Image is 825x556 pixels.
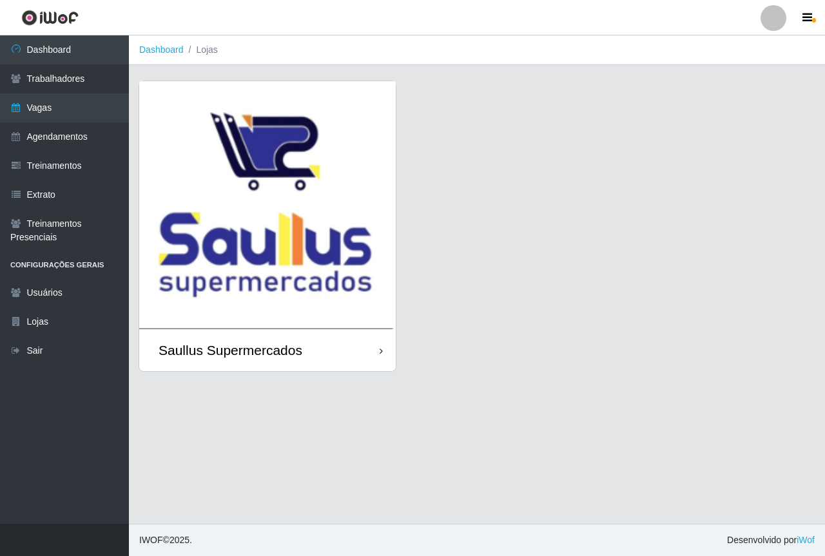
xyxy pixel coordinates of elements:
img: CoreUI Logo [21,10,79,26]
a: Saullus Supermercados [139,81,396,371]
span: Desenvolvido por [727,533,815,547]
span: © 2025 . [139,533,192,547]
nav: breadcrumb [129,35,825,65]
div: Saullus Supermercados [159,342,302,358]
li: Lojas [184,43,218,57]
a: iWof [797,535,815,545]
a: Dashboard [139,44,184,55]
span: IWOF [139,535,163,545]
img: cardImg [139,81,396,329]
